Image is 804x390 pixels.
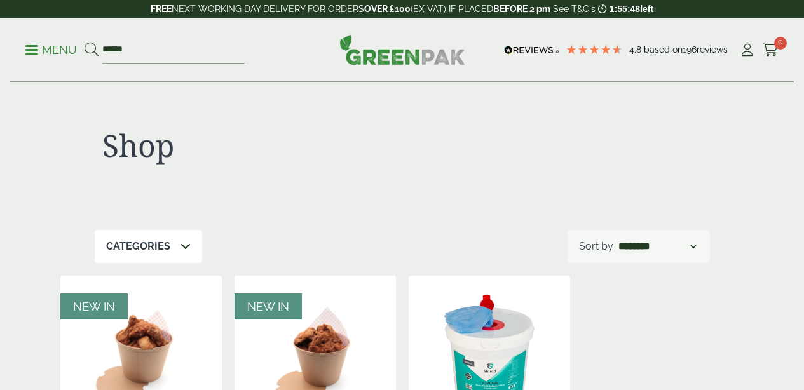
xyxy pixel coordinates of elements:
p: Categories [106,239,170,254]
img: REVIEWS.io [504,46,559,55]
span: NEW IN [247,300,289,313]
i: Cart [763,44,779,57]
span: reviews [697,44,728,55]
strong: OVER £100 [364,4,411,14]
div: 4.79 Stars [566,44,623,55]
span: 4.8 [629,44,644,55]
i: My Account [739,44,755,57]
p: Menu [25,43,77,58]
strong: BEFORE 2 pm [493,4,550,14]
a: See T&C's [553,4,596,14]
span: NEW IN [73,300,115,313]
a: Menu [25,43,77,55]
span: 0 [774,37,787,50]
p: Sort by [579,239,613,254]
span: left [640,4,653,14]
select: Shop order [616,239,698,254]
span: 196 [683,44,697,55]
h1: Shop [102,127,395,164]
span: Based on [644,44,683,55]
img: GreenPak Supplies [339,34,465,65]
span: 1:55:48 [610,4,640,14]
strong: FREE [151,4,172,14]
a: 0 [763,41,779,60]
